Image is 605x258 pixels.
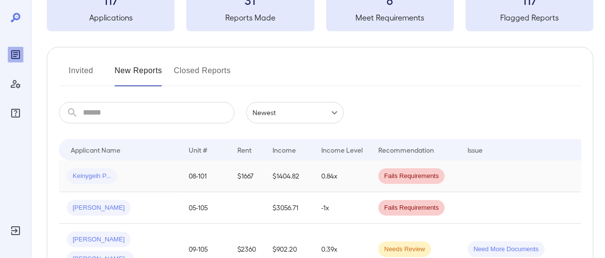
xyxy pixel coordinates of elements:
div: Issue [468,144,483,156]
span: Fails Requirements [378,172,445,181]
div: Unit # [189,144,207,156]
span: [PERSON_NAME] [67,235,131,244]
h5: Meet Requirements [326,12,454,23]
div: Log Out [8,223,23,238]
div: Rent [237,144,253,156]
span: Need More Documents [468,245,545,254]
span: [PERSON_NAME] [67,203,131,213]
div: Newest [246,102,344,123]
button: New Reports [115,63,162,86]
div: Recommendation [378,144,434,156]
div: FAQ [8,105,23,121]
h5: Applications [47,12,175,23]
td: 0.84x [313,160,371,192]
td: $1404.82 [265,160,313,192]
td: 05-105 [181,192,230,224]
div: Income Level [321,144,363,156]
h5: Reports Made [186,12,314,23]
div: Income [273,144,296,156]
span: Fails Requirements [378,203,445,213]
td: -1x [313,192,371,224]
div: Reports [8,47,23,62]
td: 08-101 [181,160,230,192]
td: $3056.71 [265,192,313,224]
div: Manage Users [8,76,23,92]
button: Invited [59,63,103,86]
button: Closed Reports [174,63,231,86]
span: Needs Review [378,245,431,254]
h5: Flagged Reports [466,12,593,23]
td: $1667 [230,160,265,192]
span: Keinygeih P... [67,172,117,181]
div: Applicant Name [71,144,120,156]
